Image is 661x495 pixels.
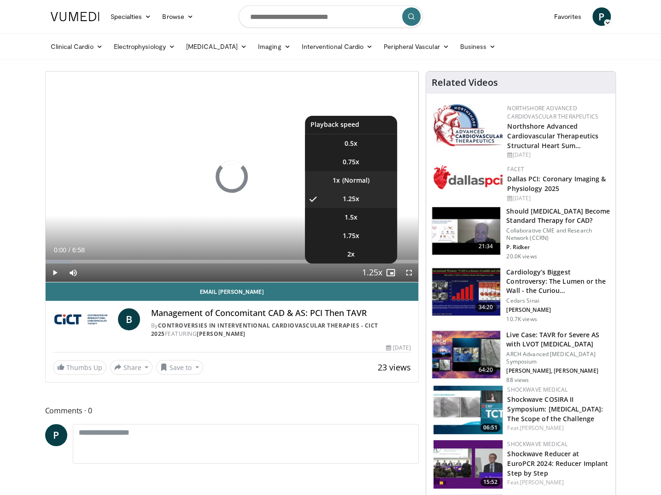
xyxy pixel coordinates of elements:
a: Northshore Advanced Cardiovascular Therapeutics Structural Heart Sum… [507,122,598,150]
img: Controversies in Interventional Cardiovascular Therapies - CICT 2025 [53,308,114,330]
a: 34:20 Cardiology’s Biggest Controversy: The Lumen or the Wall - the Curiou… Cedars Sinai [PERSON_... [432,268,610,323]
h3: Live Case: TAVR for Severe AS with LVOT [MEDICAL_DATA] [506,330,610,349]
button: Playback Rate [363,263,381,282]
p: ARCH Advanced [MEDICAL_DATA] Symposium [506,351,610,365]
video-js: Video Player [46,72,419,282]
span: 6:58 [72,246,85,254]
span: Comments 0 [45,405,419,417]
a: Interventional Cardio [296,37,379,56]
span: 0:00 [54,246,66,254]
div: [DATE] [507,194,608,203]
p: Cedars Sinai [506,297,610,304]
a: 64:20 Live Case: TAVR for Severe AS with LVOT [MEDICAL_DATA] ARCH Advanced [MEDICAL_DATA] Symposi... [432,330,610,384]
p: 10.7K views [506,316,537,323]
img: 939357b5-304e-4393-95de-08c51a3c5e2a.png.150x105_q85_autocrop_double_scale_upscale_version-0.2.png [433,165,503,189]
span: 64:20 [475,365,497,375]
span: 15:52 [480,478,500,486]
p: [PERSON_NAME] [506,306,610,314]
span: 34:20 [475,303,497,312]
a: Shockwave COSIRA II Symposium: [MEDICAL_DATA]: The Scope of the Challenge [507,395,603,423]
button: Share [110,360,153,375]
a: Controversies in Interventional Cardiovascular Therapies - CICT 2025 [151,322,378,338]
img: 135591f9-2807-4863-9f65-b766874d3e59.150x105_q85_crop-smart_upscale.jpg [432,331,500,379]
button: Fullscreen [400,263,418,282]
button: Enable picture-in-picture mode [381,263,400,282]
button: Play [46,263,64,282]
a: Specialties [105,7,157,26]
a: 15:52 [433,440,503,489]
h4: Related Videos [432,77,498,88]
a: NorthShore Advanced Cardiovascular Therapeutics [507,104,598,120]
span: / [69,246,70,254]
img: fadbcca3-3c72-4f96-a40d-f2c885e80660.150x105_q85_crop-smart_upscale.jpg [433,440,503,489]
a: [PERSON_NAME] [520,478,564,486]
a: Dallas PCI: Coronary Imaging & Physiology 2025 [507,174,606,193]
a: P [592,7,611,26]
a: 06:51 [433,386,503,434]
a: [PERSON_NAME] [197,330,246,338]
h3: Should [MEDICAL_DATA] Become Standard Therapy for CAD? [506,207,610,225]
img: VuMedi Logo [51,12,99,21]
a: Clinical Cardio [45,37,108,56]
div: Progress Bar [46,260,419,263]
a: Thumbs Up [53,360,106,375]
span: 0.75x [343,157,359,167]
span: 1.25x [343,194,359,203]
h3: Cardiology’s Biggest Controversy: The Lumen or the Wall - the Curiou… [506,268,610,295]
a: Imaging [252,37,296,56]
a: [PERSON_NAME] [520,424,564,432]
span: 1x [333,176,340,185]
a: Shockwave Medical [507,386,567,394]
div: [DATE] [507,151,608,159]
a: Shockwave Medical [507,440,567,448]
p: [PERSON_NAME], [PERSON_NAME] [506,367,610,375]
span: 06:51 [480,423,500,432]
span: 1.5x [345,213,357,222]
h4: Management of Concomitant CAD & AS: PCI Then TAVR [151,308,411,318]
a: Electrophysiology [108,37,181,56]
span: 1.75x [343,231,359,240]
div: Feat. [507,424,608,432]
div: By FEATURING [151,322,411,338]
div: [DATE] [386,344,411,352]
a: P [45,424,67,446]
img: c35ce14a-3a80-4fd3-b91e-c59d4b4f33e6.150x105_q85_crop-smart_upscale.jpg [433,386,503,434]
input: Search topics, interventions [239,6,423,28]
span: 0.5x [345,139,357,148]
span: 2x [347,250,355,259]
p: Collaborative CME and Research Network (CCRN) [506,227,610,242]
img: 45d48ad7-5dc9-4e2c-badc-8ed7b7f471c1.jpg.150x105_q85_autocrop_double_scale_upscale_version-0.2.jpg [433,104,503,146]
a: B [118,308,140,330]
a: [MEDICAL_DATA] [181,37,252,56]
a: Browse [157,7,199,26]
a: Business [455,37,502,56]
a: Email [PERSON_NAME] [46,282,419,301]
p: P. Ridker [506,244,610,251]
a: FACET [507,165,524,173]
a: Peripheral Vascular [378,37,454,56]
span: 23 views [378,362,411,373]
a: Favorites [549,7,587,26]
div: Feat. [507,478,608,487]
button: Mute [64,263,82,282]
a: 21:34 Should [MEDICAL_DATA] Become Standard Therapy for CAD? Collaborative CME and Research Netwo... [432,207,610,260]
p: 88 views [506,376,529,384]
p: 20.0K views [506,253,537,260]
button: Save to [156,360,203,375]
span: 21:34 [475,242,497,251]
img: eb63832d-2f75-457d-8c1a-bbdc90eb409c.150x105_q85_crop-smart_upscale.jpg [432,207,500,255]
img: d453240d-5894-4336-be61-abca2891f366.150x105_q85_crop-smart_upscale.jpg [432,268,500,316]
a: Shockwave Reducer at EuroPCR 2024: Reducer Implant Step by Step [507,449,608,477]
